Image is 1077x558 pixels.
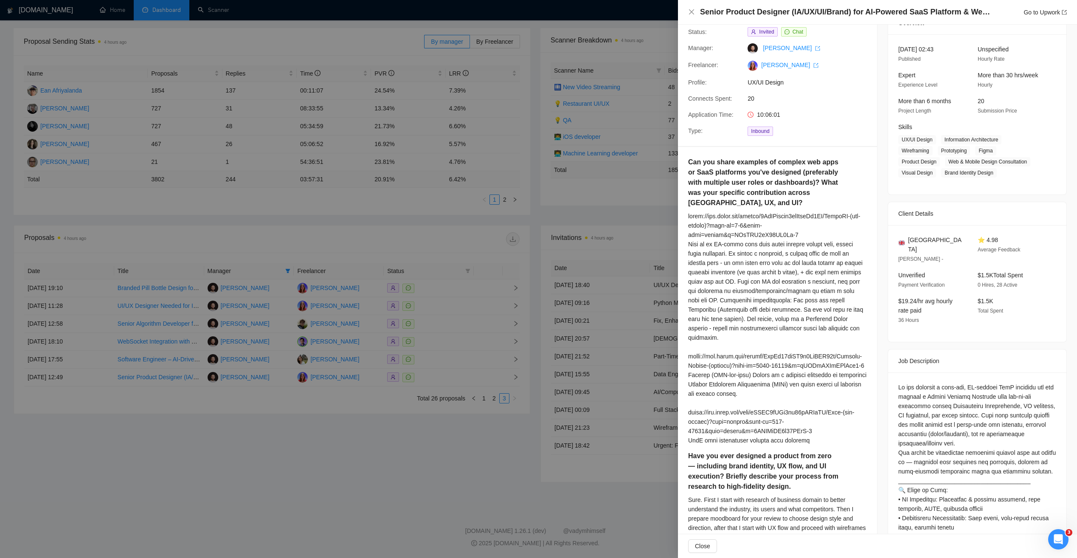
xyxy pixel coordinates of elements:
[941,168,997,178] span: Brand Identity Design
[978,72,1038,79] span: More than 30 hrs/week
[898,135,936,144] span: UX/UI Design
[938,146,970,155] span: Prototyping
[688,157,840,208] h5: Can you share examples of complex web apps or SaaS platforms you've designed (preferably with mul...
[978,46,1009,53] span: Unspecified
[898,202,1056,225] div: Client Details
[941,135,1002,144] span: Information Architecture
[785,29,790,34] span: message
[688,45,713,51] span: Manager:
[688,539,717,553] button: Close
[898,349,1056,372] div: Job Description
[978,272,1023,279] span: $1.5K Total Spent
[759,29,774,35] span: Invited
[695,541,710,551] span: Close
[978,308,1003,314] span: Total Spent
[688,111,734,118] span: Application Time:
[898,124,912,130] span: Skills
[688,127,703,134] span: Type:
[815,46,820,51] span: export
[898,256,943,262] span: [PERSON_NAME] -
[688,79,707,86] span: Profile:
[978,237,998,243] span: ⭐ 4.98
[978,98,984,104] span: 20
[688,95,732,102] span: Connects Spent:
[748,127,773,136] span: Inbound
[748,94,875,103] span: 20
[945,157,1030,166] span: Web & Mobile Design Consultation
[688,62,718,68] span: Freelancer:
[748,112,754,118] span: clock-circle
[1066,529,1072,536] span: 3
[813,63,818,68] span: export
[700,7,993,17] h4: Senior Product Designer (IA/UX/UI/Brand) for AI-Powered SaaS Platform & Web App
[688,8,695,15] span: close
[688,451,840,492] h5: Have you ever designed a product from zero — including brand identity, UX flow, and UI execution?...
[978,108,1017,114] span: Submission Price
[898,82,937,88] span: Experience Level
[1024,9,1067,16] a: Go to Upworkexport
[898,282,945,288] span: Payment Verification
[978,247,1021,253] span: Average Feedback
[898,72,915,79] span: Expert
[978,298,993,304] span: $1.5K
[1062,10,1067,15] span: export
[898,56,921,62] span: Published
[898,146,933,155] span: Wireframing
[899,240,905,246] img: 🇬🇧
[898,157,940,166] span: Product Design
[898,168,936,178] span: Visual Design
[793,29,803,35] span: Chat
[763,45,820,51] a: [PERSON_NAME] export
[751,29,756,34] span: user-add
[898,108,931,114] span: Project Length
[748,61,758,71] img: c1o0rOVReXCKi1bnQSsgHbaWbvfM_HSxWVsvTMtH2C50utd8VeU_52zlHuo4ie9fkT
[1048,529,1069,550] iframe: Intercom live chat
[978,82,993,88] span: Hourly
[978,56,1004,62] span: Hourly Rate
[761,62,818,68] a: [PERSON_NAME] export
[975,146,996,155] span: Figma
[978,282,1017,288] span: 0 Hires, 28 Active
[688,28,707,35] span: Status:
[898,272,925,279] span: Unverified
[757,111,780,118] span: 10:06:01
[908,235,964,254] span: [GEOGRAPHIC_DATA]
[748,78,875,87] span: UX/UI Design
[688,8,695,16] button: Close
[898,98,951,104] span: More than 6 months
[898,317,919,323] span: 36 Hours
[898,298,953,314] span: $19.24/hr avg hourly rate paid
[688,211,867,445] div: lorem://ips.dolor.sit/ametco/9AdIPiscin3elItseDd1EI/TempoRI-(utl-etdolo)?magn-al=7-6&enim-admi=ve...
[898,46,934,53] span: [DATE] 02:43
